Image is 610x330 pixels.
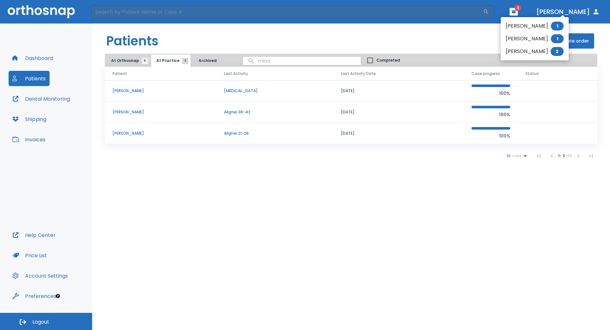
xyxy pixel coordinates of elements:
span: 1 [551,34,564,43]
li: [PERSON_NAME] [501,20,569,32]
span: 1 [551,22,564,30]
span: 2 [551,47,564,56]
li: [PERSON_NAME] [501,45,569,58]
li: [PERSON_NAME] [501,32,569,45]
